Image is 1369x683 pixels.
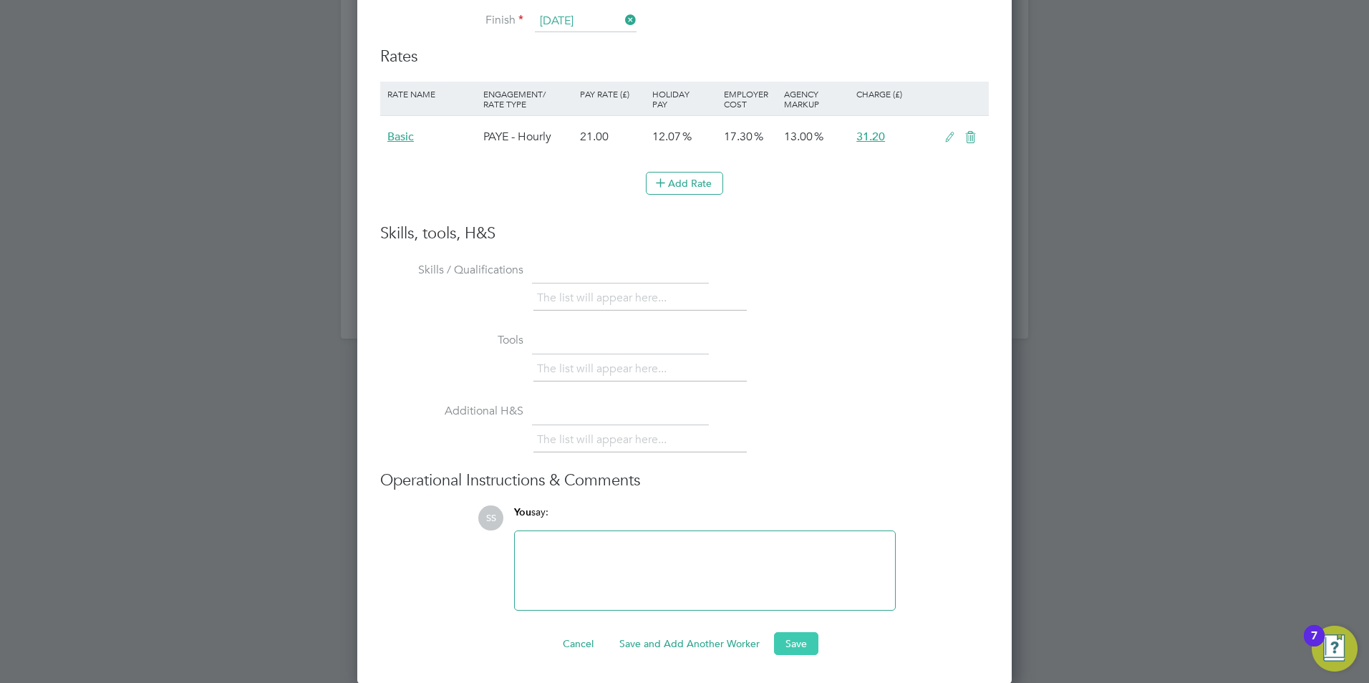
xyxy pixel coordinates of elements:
div: Holiday Pay [649,82,721,116]
h3: Rates [380,47,989,67]
span: Basic [387,130,414,144]
label: Tools [380,333,523,348]
button: Add Rate [646,172,723,195]
div: Engagement/ Rate Type [480,82,576,116]
h3: Skills, tools, H&S [380,223,989,244]
div: Employer Cost [720,82,780,116]
label: Finish [380,13,523,28]
li: The list will appear here... [537,430,672,450]
button: Save and Add Another Worker [608,632,771,655]
div: Agency Markup [780,82,853,116]
h3: Operational Instructions & Comments [380,470,989,491]
span: SS [478,505,503,531]
input: Select one [535,11,637,32]
li: The list will appear here... [537,359,672,379]
span: 17.30 [724,130,753,144]
button: Save [774,632,818,655]
div: 7 [1311,636,1317,654]
div: say: [514,505,896,531]
div: Charge (£) [853,82,937,106]
div: Rate Name [384,82,480,106]
label: Skills / Qualifications [380,263,523,278]
button: Cancel [551,632,605,655]
li: The list will appear here... [537,289,672,308]
span: 31.20 [856,130,885,144]
div: Pay Rate (£) [576,82,649,106]
button: Open Resource Center, 7 new notifications [1312,626,1358,672]
span: 13.00 [784,130,813,144]
div: 21.00 [576,116,649,158]
label: Additional H&S [380,404,523,419]
div: PAYE - Hourly [480,116,576,158]
span: 12.07 [652,130,681,144]
span: You [514,506,531,518]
